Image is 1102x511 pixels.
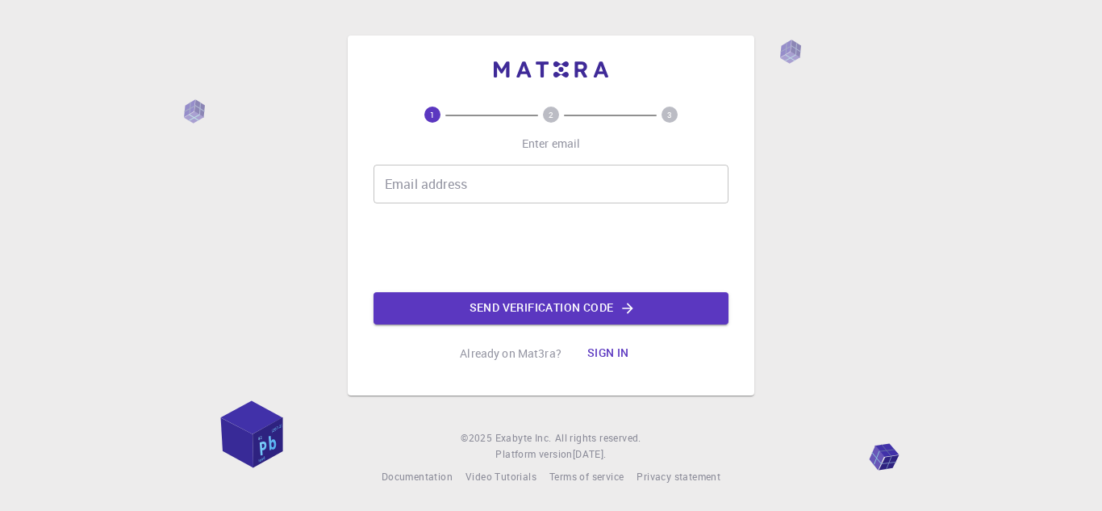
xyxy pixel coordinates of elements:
[382,470,453,483] span: Documentation
[573,446,607,463] a: [DATE].
[667,109,672,120] text: 3
[428,216,674,279] iframe: reCAPTCHA
[460,346,561,362] p: Already on Mat3ra?
[549,470,624,483] span: Terms of service
[374,292,728,325] button: Send verification code
[465,469,536,485] a: Video Tutorials
[495,446,572,463] span: Platform version
[637,469,720,485] a: Privacy statement
[461,430,495,446] span: © 2025
[549,469,624,485] a: Terms of service
[549,109,553,120] text: 2
[495,430,552,446] a: Exabyte Inc.
[495,431,552,444] span: Exabyte Inc.
[555,430,641,446] span: All rights reserved.
[465,470,536,483] span: Video Tutorials
[522,136,581,152] p: Enter email
[574,337,642,370] button: Sign in
[430,109,435,120] text: 1
[573,447,607,460] span: [DATE] .
[382,469,453,485] a: Documentation
[637,470,720,483] span: Privacy statement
